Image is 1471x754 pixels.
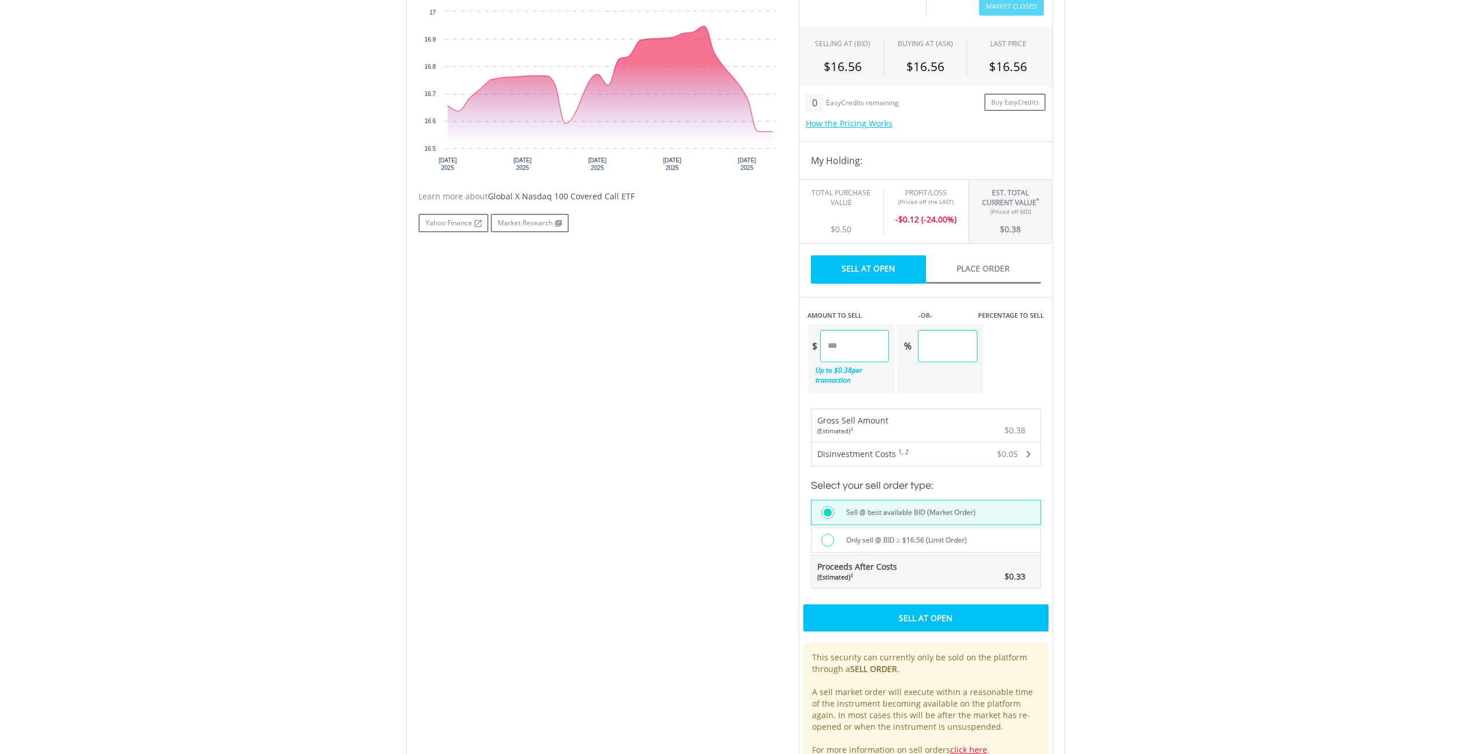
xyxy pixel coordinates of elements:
a: Market Research [491,214,569,232]
a: Yahoo Finance [418,214,488,232]
span: 0.12 (-24.00%) [903,214,957,225]
a: Buy EasyCredits [984,94,1046,112]
label: Only sell @ BID ≥ $16.56 (Limit Order) [839,534,967,547]
h3: Select your sell order type: [811,478,1041,494]
div: LAST PRICE [990,39,1027,49]
sup: 3 [850,426,853,432]
span: Global X Nasdaq 100 Covered Call ETF [488,191,635,202]
span: $16.56 [824,58,862,75]
text: [DATE] 2025 [438,157,457,171]
text: 16.9 [424,36,436,43]
span: 0.38 [838,365,852,375]
div: Total Purchase Value [808,188,875,207]
span: Disinvestment Costs [817,448,896,459]
span: $0.50 [831,224,851,235]
text: [DATE] 2025 [588,157,606,171]
text: 16.7 [424,91,436,97]
span: $0.38 [1005,425,1025,436]
div: (Estimated) [817,426,888,436]
svg: Interactive chart [418,6,781,179]
div: $ [892,206,959,225]
div: Chart. Highcharts interactive chart. [418,6,781,179]
div: (Priced off the LAST) [892,198,959,206]
a: Sell At Open [811,255,926,284]
text: [DATE] 2025 [513,157,532,171]
label: Sell @ best available BID (Market Order) [839,506,976,519]
sup: 3 [850,572,853,578]
span: $0.05 [997,448,1018,459]
span: $16.56 [906,58,944,75]
div: Sell At Open [803,604,1048,631]
b: SELL ORDER [850,663,897,674]
div: (Priced off BID) [977,207,1044,216]
div: (Estimated) [817,573,897,582]
span: Proceeds After Costs [817,561,897,582]
text: [DATE] 2025 [738,157,756,171]
text: 16.8 [424,64,436,70]
span: $0.33 [1005,571,1025,582]
span: - [895,214,898,225]
label: AMOUNT TO SELL [807,311,862,320]
text: 16.5 [424,146,436,152]
span: $16.56 [989,58,1027,75]
text: 16.6 [424,118,436,124]
div: EasyCredits remaining [826,99,899,109]
div: 0 [806,94,824,112]
sup: 1, 2 [898,448,909,456]
span: BUYING AT (ASK) [898,39,953,49]
div: Up to $ per transaction [809,362,889,388]
a: How the Pricing Works [806,118,892,129]
text: 17 [429,9,436,16]
div: $ [809,330,820,362]
label: PERCENTAGE TO SELL [978,311,1044,320]
div: Gross Sell Amount [817,415,888,436]
div: Profit/Loss [892,188,959,198]
text: [DATE] 2025 [663,157,681,171]
h4: My Holding: [811,154,1041,168]
a: Place Order [926,255,1041,284]
div: % [897,330,918,362]
label: -OR- [918,311,932,320]
div: Learn more about [418,191,781,202]
div: $ [977,216,1044,235]
div: Est. Total Current Value [977,188,1044,207]
span: 0.38 [1005,224,1021,235]
div: SELLING AT (BID) [815,39,870,49]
